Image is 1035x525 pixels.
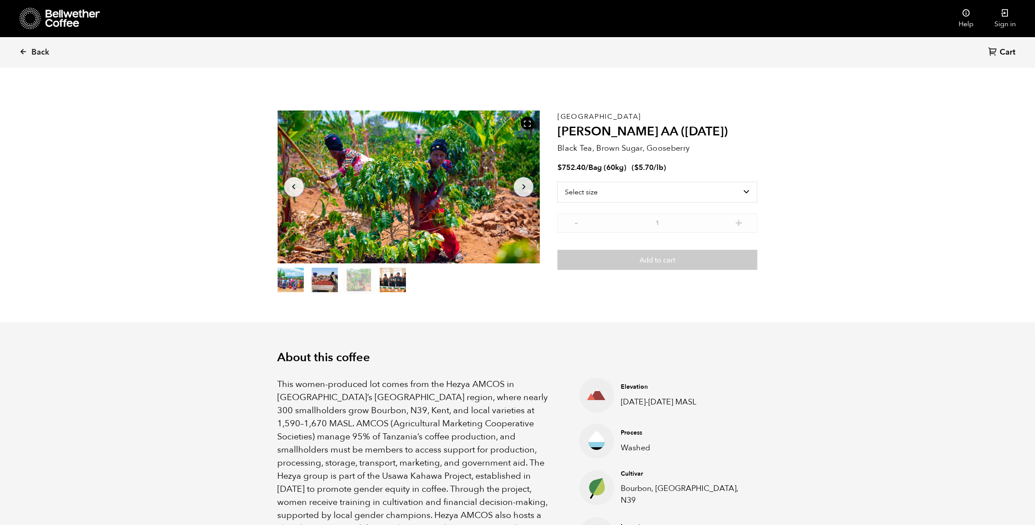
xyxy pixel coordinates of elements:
[557,162,562,173] span: $
[621,428,744,437] h4: Process
[557,142,757,154] p: Black Tea, Brown Sugar, Gooseberry
[585,162,588,173] span: /
[557,124,757,139] h2: [PERSON_NAME] AA ([DATE])
[31,47,49,58] span: Back
[621,442,744,454] p: Washed
[278,351,758,365] h2: About this coffee
[588,162,626,173] span: Bag (60kg)
[571,218,581,226] button: -
[632,162,666,173] span: ( )
[1000,47,1015,58] span: Cart
[988,47,1018,59] a: Cart
[733,218,744,226] button: +
[621,483,744,506] p: Bourbon, [GEOGRAPHIC_DATA], N39
[653,162,664,173] span: /lb
[557,250,757,270] button: Add to cart
[634,162,653,173] bdi: 5.70
[621,396,744,408] p: [DATE]-[DATE] MASL
[557,162,585,173] bdi: 752.40
[621,470,744,478] h4: Cultivar
[621,383,744,391] h4: Elevation
[634,162,639,173] span: $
